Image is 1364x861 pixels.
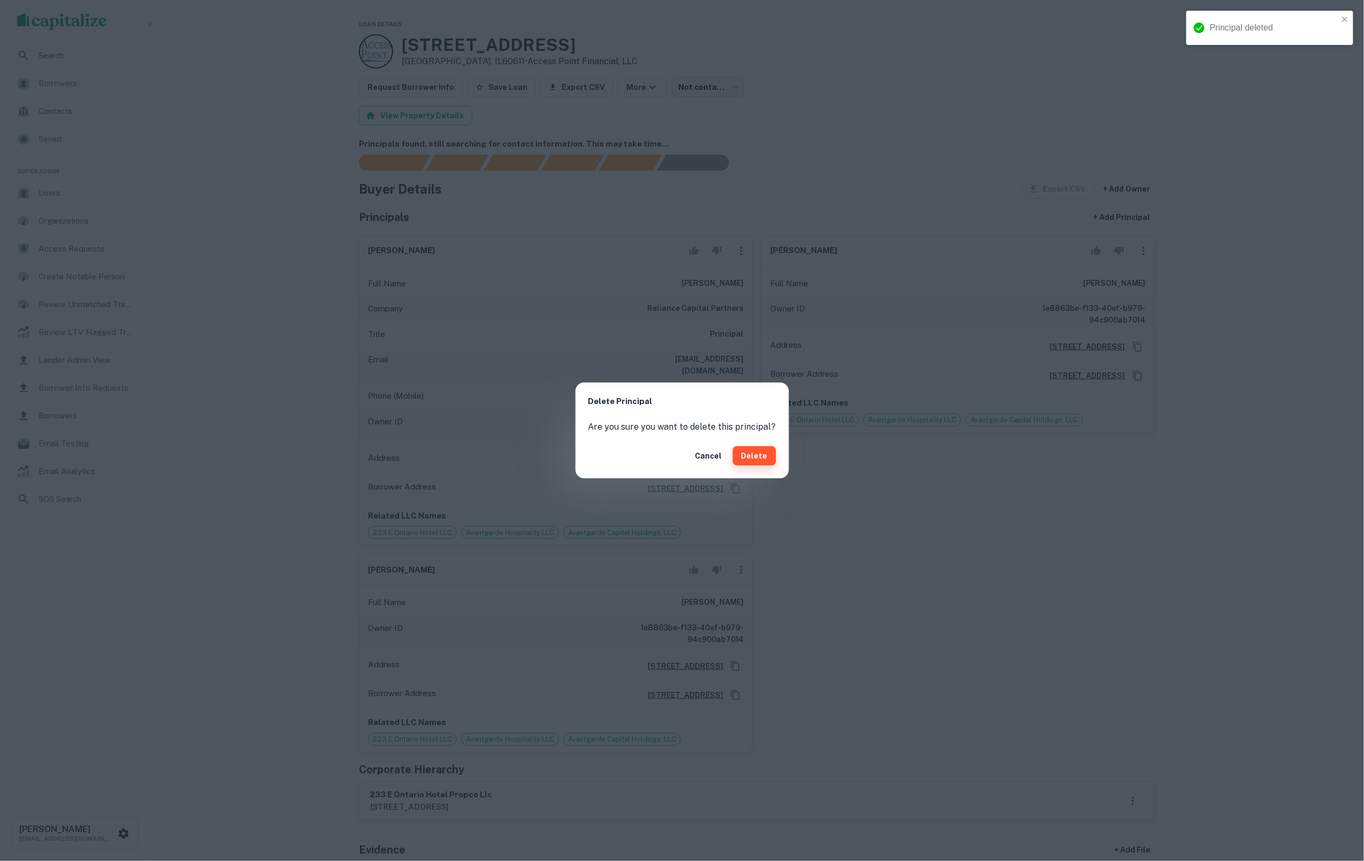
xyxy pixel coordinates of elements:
div: Principal deleted [1210,21,1338,34]
h2: Delete Principal [576,383,789,421]
button: Delete [733,446,776,466]
iframe: Chat Widget [1311,775,1364,827]
button: close [1342,15,1349,25]
p: Are you sure you want to delete this principal? [588,421,776,433]
button: Cancel [691,446,726,466]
